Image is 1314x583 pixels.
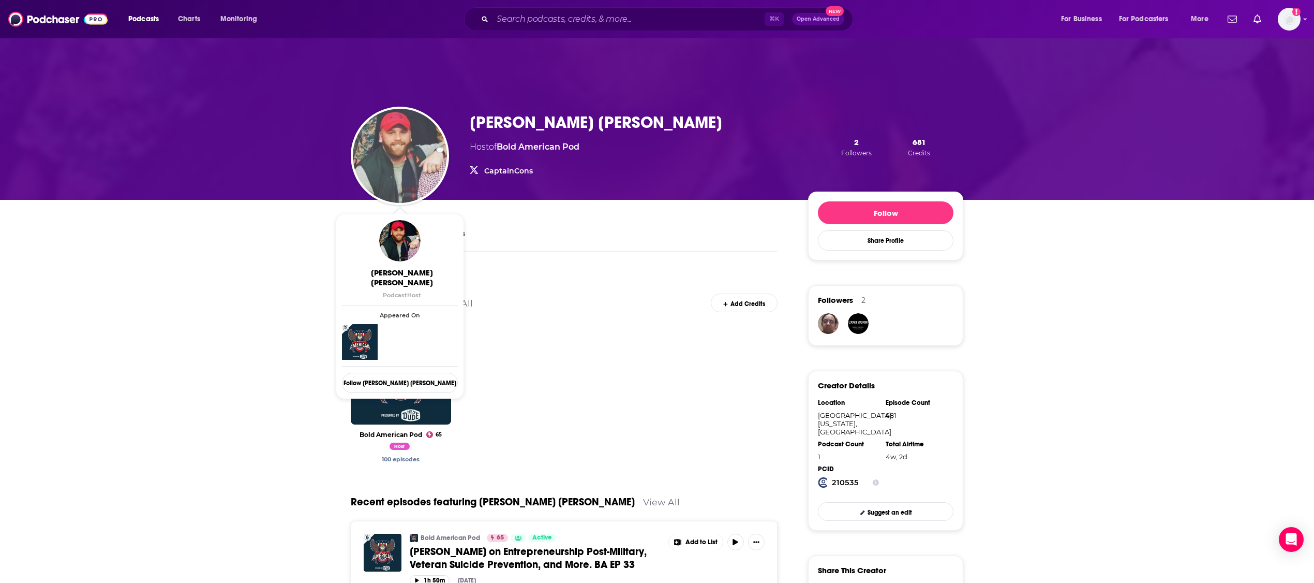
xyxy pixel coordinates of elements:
[818,399,879,407] div: Location
[342,373,458,393] button: Follow [PERSON_NAME] [PERSON_NAME]
[470,112,722,133] h1: [PERSON_NAME] [PERSON_NAME]
[1112,11,1184,27] button: open menu
[873,477,879,488] button: Show Info
[390,444,413,451] a: Connor Crehan
[848,313,869,334] img: LEGITAUDIO
[1278,8,1301,31] img: User Profile
[905,137,933,157] button: 681Credits
[497,533,504,543] span: 65
[685,538,718,546] span: Add to List
[426,431,442,438] a: 65
[220,12,257,26] span: Monitoring
[497,142,579,152] a: Bold American Pod
[128,12,159,26] span: Podcasts
[886,399,947,407] div: Episode Count
[1292,8,1301,16] svg: Add a profile image
[841,149,872,157] span: Followers
[818,465,879,473] div: PCID
[8,9,108,29] img: Podchaser - Follow, Share and Rate Podcasts
[818,411,879,436] div: [GEOGRAPHIC_DATA], [US_STATE], [GEOGRAPHIC_DATA]
[410,534,418,542] img: Bold American Pod
[410,545,661,571] a: [PERSON_NAME] on Entrepreneurship Post-Military, Veteran Suicide Prevention, and More. BA EP 33
[1278,8,1301,31] span: Logged in as LLassiter
[364,534,401,572] img: Waco Hoover on Entrepreneurship Post-Military, Veteran Suicide Prevention, and More. BA EP 33
[1184,11,1221,27] button: open menu
[886,440,947,448] div: Total Airtime
[913,137,926,147] span: 681
[344,268,460,299] a: [PERSON_NAME] [PERSON_NAME]PodcastHost
[818,381,875,390] h3: Creator Details
[436,433,442,437] span: 65
[532,533,552,543] span: Active
[908,149,930,157] span: Credits
[818,502,953,520] a: Suggest an edit
[121,11,172,27] button: open menu
[410,545,647,571] span: [PERSON_NAME] on Entrepreneurship Post-Military, Veteran Suicide Prevention, and More. BA EP 33
[1119,12,1169,26] span: For Podcasters
[178,12,200,26] span: Charts
[818,230,953,251] button: Share Profile
[711,294,778,312] a: Add Credits
[818,440,879,448] div: Podcast Count
[360,431,422,439] a: Bold American Pod
[832,478,859,487] strong: 210535
[484,166,533,176] a: CaptainCons
[492,11,765,27] input: Search podcasts, credits, & more...
[861,296,865,305] div: 2
[489,142,579,152] span: of
[797,17,840,22] span: Open Advanced
[1223,10,1241,28] a: Show notifications dropdown
[1279,527,1304,552] div: Open Intercom Messenger
[342,324,378,360] img: Bold American Pod
[213,11,271,27] button: open menu
[1249,10,1265,28] a: Show notifications dropdown
[474,7,863,31] div: Search podcasts, credits, & more...
[487,534,508,542] a: 65
[792,13,844,25] button: Open AdvancedNew
[838,137,875,157] button: 2Followers
[171,11,206,27] a: Charts
[748,534,765,550] button: Show More Button
[818,295,853,305] span: Followers
[818,201,953,224] button: Follow
[1278,8,1301,31] button: Show profile menu
[351,495,635,508] a: Recent episodes featuring [PERSON_NAME] [PERSON_NAME]
[1191,12,1208,26] span: More
[528,534,556,542] a: Active
[854,137,859,147] span: 2
[818,313,839,334] img: Navvet31
[353,109,447,203] img: Connor Crehan
[826,6,844,16] span: New
[669,534,723,550] button: Show More Button
[382,456,420,463] a: Connor Crehan
[342,312,458,319] span: Appeared On
[643,497,680,507] a: View All
[886,453,907,461] span: 725 hours, 26 minutes, 39 seconds
[1061,12,1102,26] span: For Business
[818,565,886,575] h3: Share This Creator
[818,453,879,461] div: 1
[886,411,947,419] div: 681
[421,534,480,542] a: Bold American Pod
[818,477,828,488] img: Podchaser Creator ID logo
[765,12,784,26] span: ⌘ K
[344,268,460,287] span: [PERSON_NAME] [PERSON_NAME]
[1054,11,1115,27] button: open menu
[379,220,421,261] img: Connor Crehan
[390,443,410,450] span: Host
[470,142,489,152] span: Host
[383,291,421,299] span: Podcast Host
